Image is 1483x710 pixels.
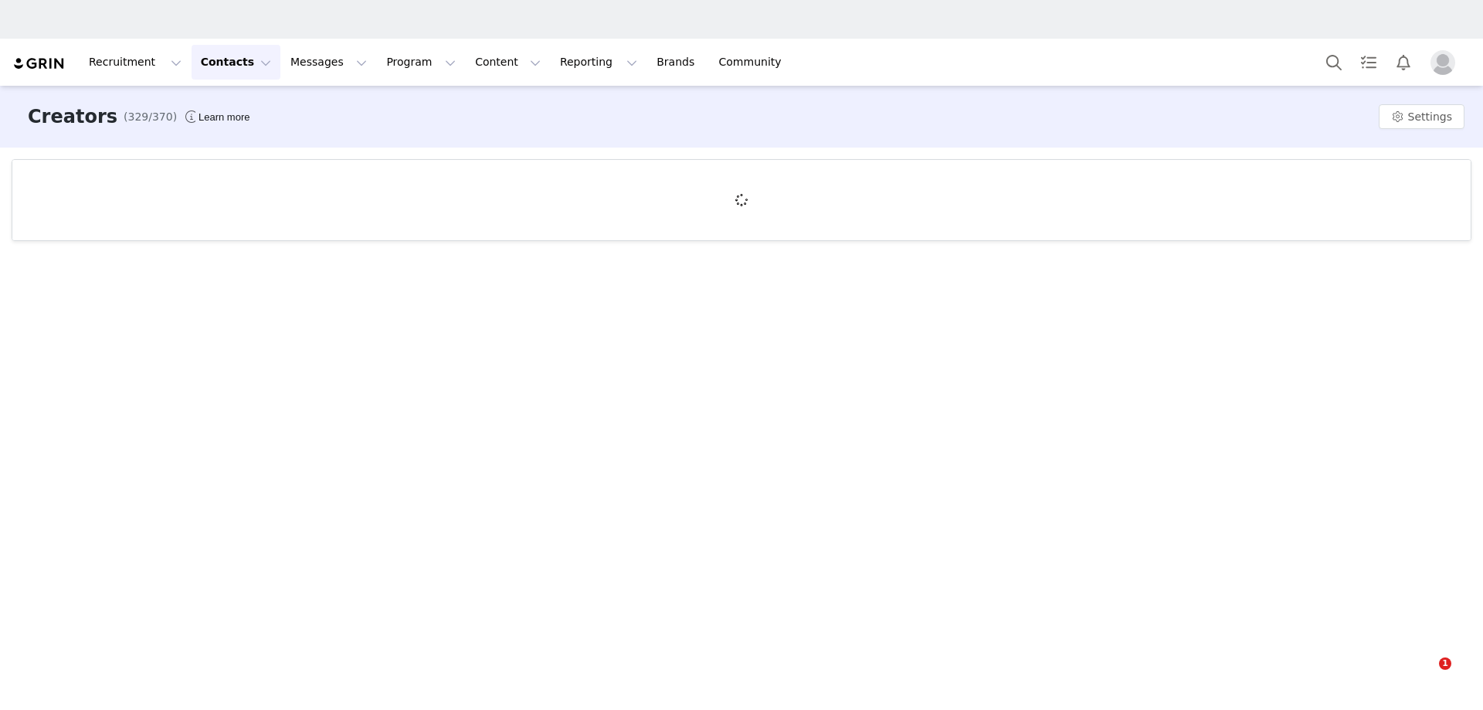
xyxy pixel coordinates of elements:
[1317,45,1351,80] button: Search
[1386,45,1420,80] button: Notifications
[647,45,708,80] a: Brands
[12,56,66,71] img: grin logo
[1430,50,1455,75] img: placeholder-profile.jpg
[377,45,465,80] button: Program
[1407,657,1444,695] iframe: Intercom live chat
[1352,45,1386,80] a: Tasks
[192,45,280,80] button: Contacts
[1379,104,1464,129] button: Settings
[1439,657,1451,670] span: 1
[80,45,191,80] button: Recruitment
[281,45,376,80] button: Messages
[710,45,798,80] a: Community
[124,109,177,125] span: (329/370)
[28,103,117,131] h3: Creators
[551,45,646,80] button: Reporting
[466,45,550,80] button: Content
[1421,50,1471,75] button: Profile
[195,110,253,125] div: Tooltip anchor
